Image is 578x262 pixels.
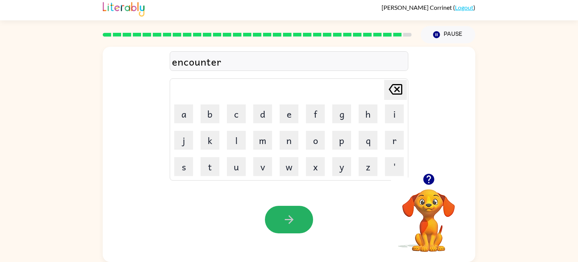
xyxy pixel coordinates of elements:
[174,157,193,176] button: s
[306,157,325,176] button: x
[174,131,193,150] button: j
[172,54,406,69] div: encounter
[382,4,475,11] div: ( )
[253,131,272,150] button: m
[227,104,246,123] button: c
[391,178,466,253] video: Your browser must support playing .mp4 files to use Literably. Please try using another browser.
[359,157,377,176] button: z
[421,26,475,43] button: Pause
[227,157,246,176] button: u
[385,157,404,176] button: '
[253,157,272,176] button: v
[280,104,298,123] button: e
[332,104,351,123] button: g
[174,104,193,123] button: a
[306,131,325,150] button: o
[385,104,404,123] button: i
[332,131,351,150] button: p
[359,104,377,123] button: h
[201,131,219,150] button: k
[382,4,453,11] span: [PERSON_NAME] Corrinet
[253,104,272,123] button: d
[385,131,404,150] button: r
[280,131,298,150] button: n
[359,131,377,150] button: q
[306,104,325,123] button: f
[455,4,473,11] a: Logout
[332,157,351,176] button: y
[280,157,298,176] button: w
[201,157,219,176] button: t
[227,131,246,150] button: l
[201,104,219,123] button: b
